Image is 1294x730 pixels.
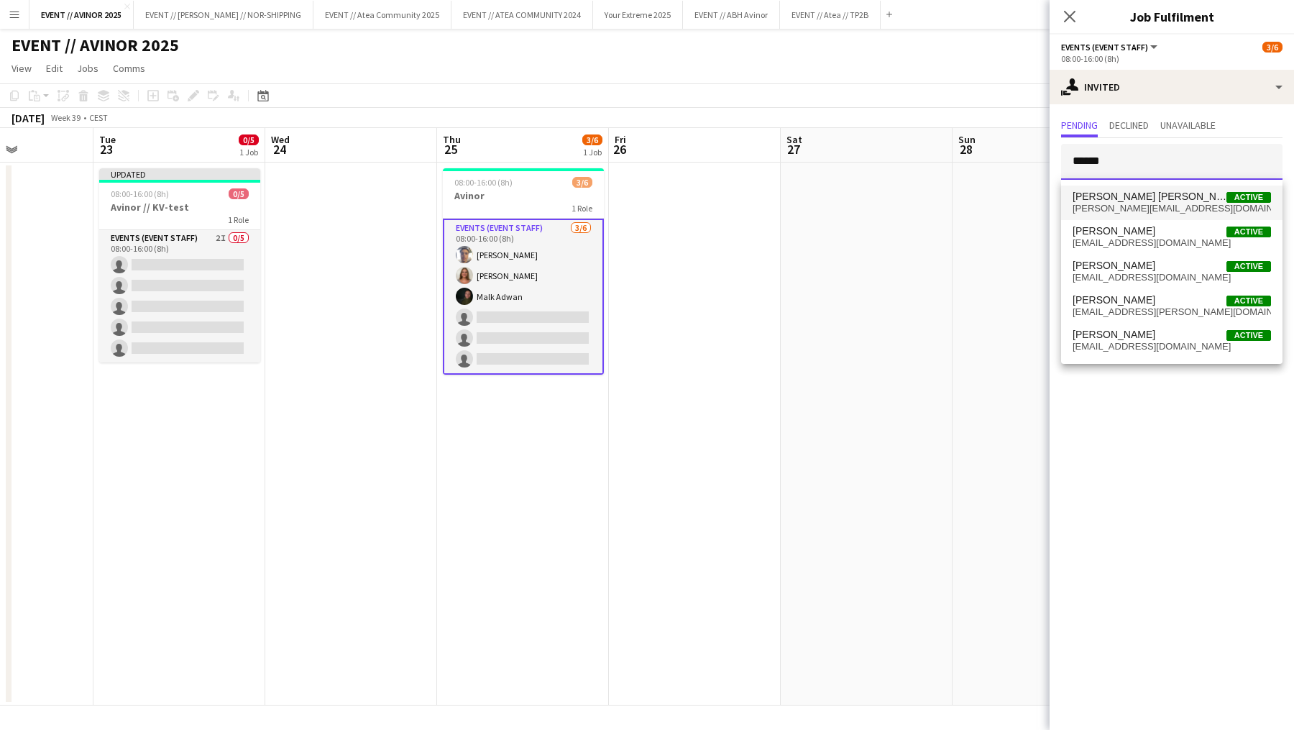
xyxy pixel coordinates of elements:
app-card-role: Events (Event Staff)3/608:00-16:00 (8h)[PERSON_NAME][PERSON_NAME]Malk Adwan [443,219,604,375]
h1: EVENT // AVINOR 2025 [12,35,179,56]
span: Week 39 [47,112,83,123]
a: Comms [107,59,151,78]
span: 27 [784,141,802,158]
span: Fri [615,133,626,146]
span: Declined [1109,120,1149,130]
span: Gregory Oliver [1073,294,1155,306]
span: 3/6 [1262,42,1282,53]
span: sagrol12@gmail.com [1073,341,1271,352]
span: Jobs [77,62,98,75]
div: 1 Job [239,147,258,158]
span: Active [1226,261,1271,272]
span: Sun [958,133,976,146]
span: Tue [99,133,116,146]
div: [DATE] [12,111,45,125]
span: Events (Event Staff) [1061,42,1148,53]
span: Wed [271,133,290,146]
span: Active [1226,192,1271,203]
button: EVENT // [PERSON_NAME] // NOR-SHIPPING [134,1,313,29]
span: olivernost@gmail.com [1073,272,1271,283]
span: Pending [1061,120,1098,130]
button: EVENT // Atea // TP2B [780,1,881,29]
span: 1 Role [228,214,249,225]
button: Events (Event Staff) [1061,42,1160,53]
span: Edit [46,62,63,75]
span: 3/6 [572,177,592,188]
span: Oliver Norkyn [1073,225,1155,237]
span: 23 [97,141,116,158]
app-card-role: Events (Event Staff)2I0/508:00-16:00 (8h) [99,230,260,362]
a: View [6,59,37,78]
h3: Job Fulfilment [1050,7,1294,26]
a: Edit [40,59,68,78]
span: Samuel Oliver [1073,329,1155,341]
span: 0/5 [229,188,249,199]
button: EVENT // ATEA COMMUNITY 2024 [451,1,593,29]
span: Active [1226,296,1271,306]
span: Active [1226,330,1271,341]
button: EVENT // AVINOR 2025 [29,1,134,29]
span: oliver_zb@live.dk [1073,203,1271,214]
h3: Avinor // KV-test [99,201,260,214]
div: CEST [89,112,108,123]
app-job-card: Updated08:00-16:00 (8h)0/5Avinor // KV-test1 RoleEvents (Event Staff)2I0/508:00-16:00 (8h) [99,168,260,362]
button: EVENT // ABH Avinor [683,1,780,29]
span: 24 [269,141,290,158]
div: Invited [1050,70,1294,104]
span: Sat [786,133,802,146]
div: 08:00-16:00 (8h) [1061,53,1282,64]
div: Updated [99,168,260,180]
h3: Avinor [443,189,604,202]
span: 0/5 [239,134,259,145]
button: EVENT // Atea Community 2025 [313,1,451,29]
span: 26 [612,141,626,158]
p: Click on text input to invite a crew [1050,191,1294,216]
span: 25 [441,141,461,158]
span: Active [1226,227,1271,237]
div: 1 Job [583,147,602,158]
span: Oliver G. Zohore Bergstedt [1073,191,1226,203]
span: Comms [113,62,145,75]
span: Unavailable [1160,120,1216,130]
button: Your Extreme 2025 [593,1,683,29]
a: Jobs [71,59,104,78]
span: 3/6 [582,134,602,145]
span: Oliver Nøstdahl [1073,260,1155,272]
span: seymour.gregory@gmail.com [1073,306,1271,318]
span: olivernorkyn@gmail.com [1073,237,1271,249]
span: 28 [956,141,976,158]
span: 1 Role [572,203,592,214]
app-job-card: 08:00-16:00 (8h)3/6Avinor1 RoleEvents (Event Staff)3/608:00-16:00 (8h)[PERSON_NAME][PERSON_NAME]M... [443,168,604,375]
span: 08:00-16:00 (8h) [454,177,513,188]
span: Thu [443,133,461,146]
span: View [12,62,32,75]
span: 08:00-16:00 (8h) [111,188,169,199]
